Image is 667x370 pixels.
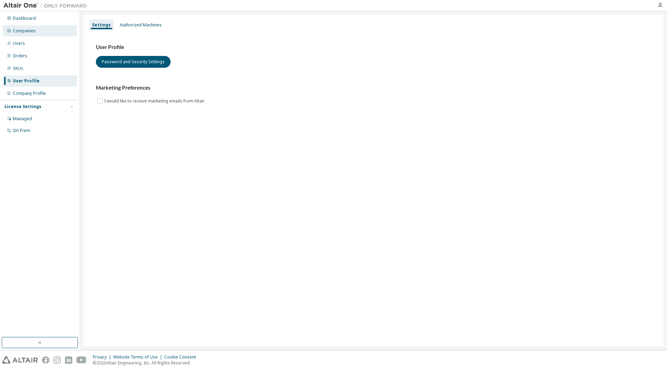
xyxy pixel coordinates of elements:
img: youtube.svg [76,356,87,364]
div: SKUs [13,66,23,71]
div: Dashboard [13,16,36,21]
label: I would like to receive marketing emails from Altair [104,97,206,105]
div: Managed [13,116,32,122]
div: Companies [13,28,36,34]
img: altair_logo.svg [2,356,38,364]
div: Authorized Machines [120,22,162,28]
p: © 2025 Altair Engineering, Inc. All Rights Reserved. [93,360,200,366]
div: License Settings [5,104,41,109]
h3: User Profile [96,44,651,51]
h3: Marketing Preferences [96,84,651,91]
button: Password and Security Settings [96,56,171,68]
div: On Prem [13,128,30,133]
div: Orders [13,53,27,59]
div: User Profile [13,78,40,84]
div: Privacy [93,354,113,360]
div: Cookie Consent [164,354,200,360]
img: facebook.svg [42,356,49,364]
img: Altair One [3,2,90,9]
div: Users [13,41,25,46]
img: linkedin.svg [65,356,72,364]
div: Website Terms of Use [113,354,164,360]
img: instagram.svg [53,356,61,364]
div: Company Profile [13,91,46,96]
div: Settings [92,22,111,28]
